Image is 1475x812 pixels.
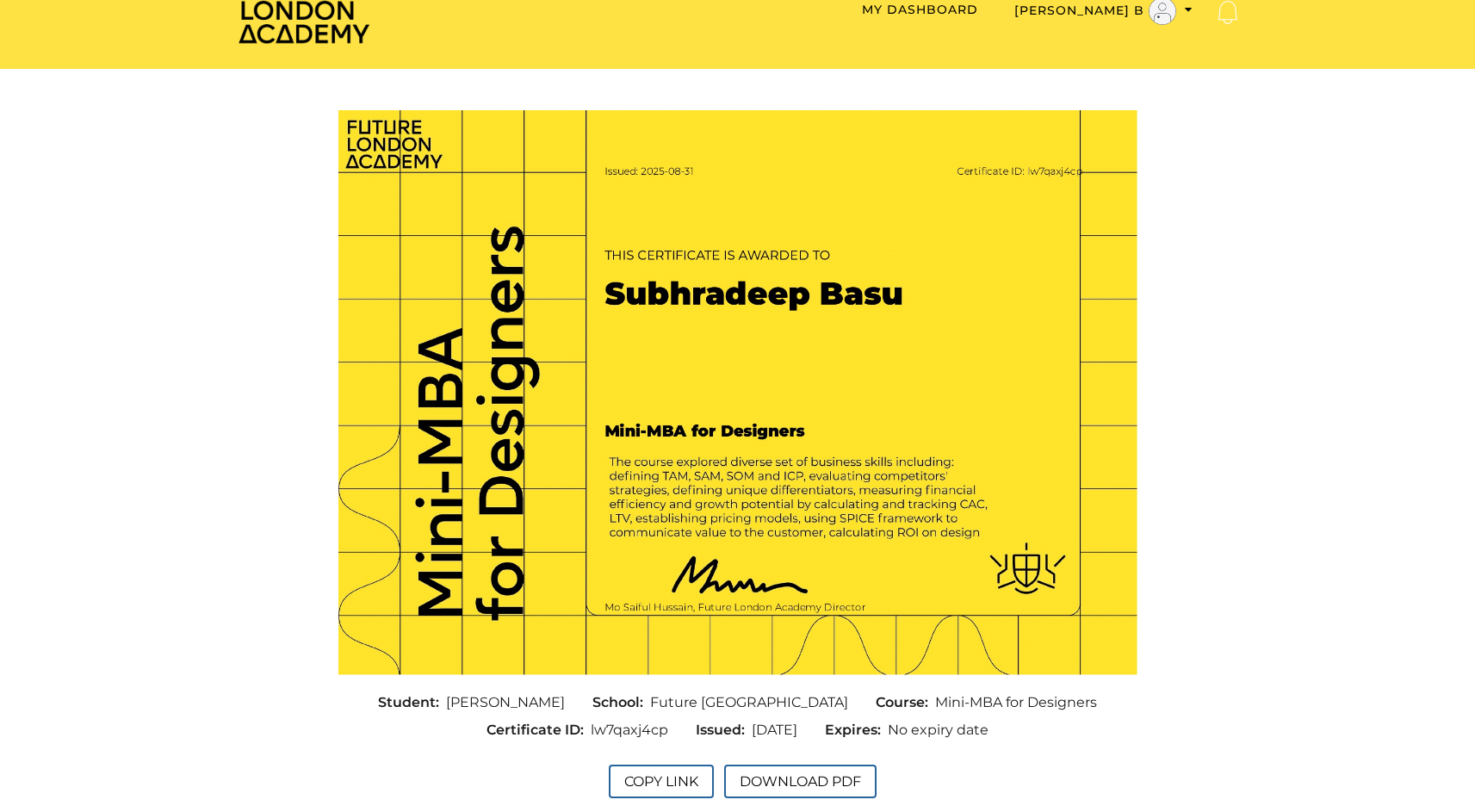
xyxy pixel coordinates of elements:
[591,720,668,741] span: lw7qaxj4cp
[825,720,888,741] span: Expires:
[696,720,752,741] span: Issued:
[724,765,877,798] button: Download PDF
[446,692,565,713] span: [PERSON_NAME]
[862,2,978,17] a: My Dashboard
[609,765,714,798] button: Copy Link
[876,692,935,713] span: Course:
[752,720,797,741] span: [DATE]
[487,720,591,741] span: Certificate ID:
[650,692,848,713] span: Future [GEOGRAPHIC_DATA]
[378,692,446,713] span: Student:
[888,720,988,741] span: No expiry date
[338,110,1137,674] img: Certificate
[935,692,1097,713] span: Mini-MBA for Designers
[592,692,650,713] span: School:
